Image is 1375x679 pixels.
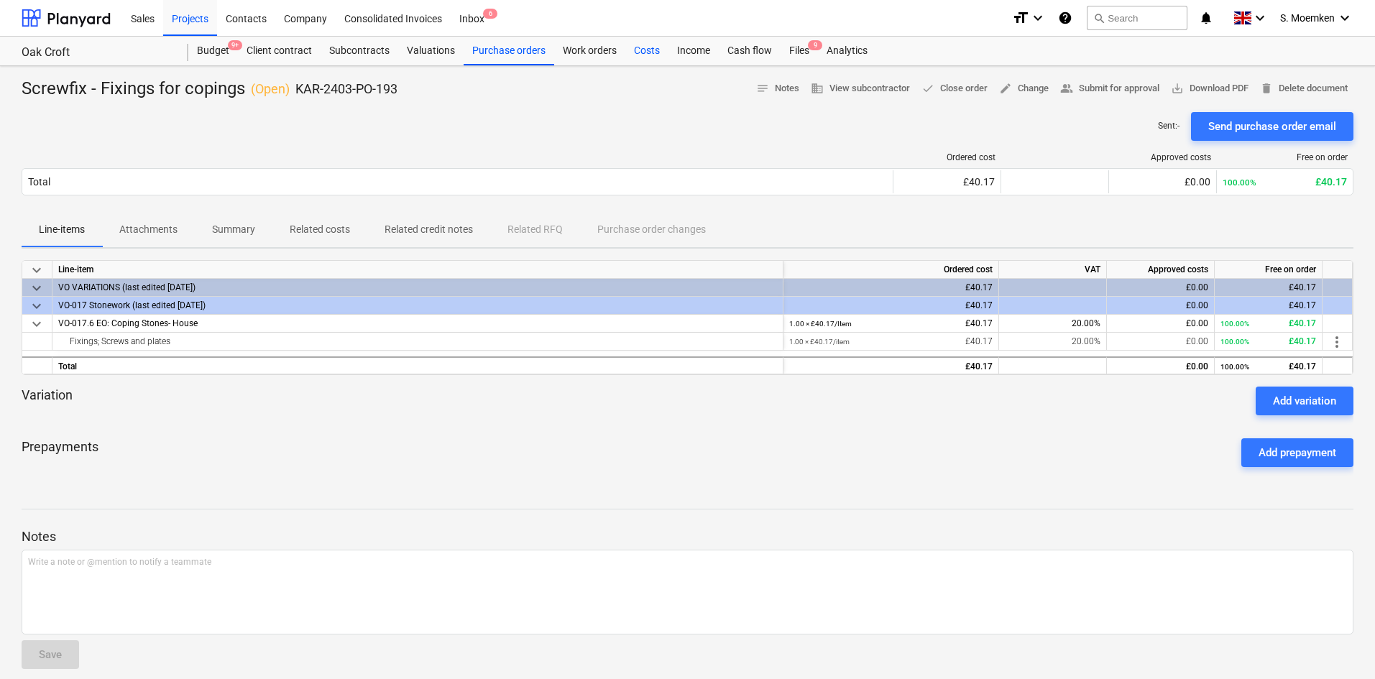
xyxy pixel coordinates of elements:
button: Submit for approval [1054,78,1165,100]
a: Subcontracts [321,37,398,65]
div: £0.00 [1113,279,1208,297]
button: Send purchase order email [1191,112,1353,141]
button: Delete document [1254,78,1353,100]
span: keyboard_arrow_down [28,262,45,279]
i: keyboard_arrow_down [1251,9,1269,27]
span: keyboard_arrow_down [28,297,45,315]
div: Screwfix - Fixings for copings [22,78,397,101]
p: Sent : - [1158,120,1179,132]
div: Add variation [1273,392,1336,410]
div: £40.17 [789,279,993,297]
small: 100.00% [1220,338,1249,346]
div: Line-item [52,261,783,279]
a: Cash flow [719,37,781,65]
div: £40.17 [1223,176,1347,188]
div: VAT [999,261,1107,279]
a: Purchase orders [464,37,554,65]
div: 20.00% [999,315,1107,333]
div: Budget [188,37,238,65]
div: Total [28,176,50,188]
div: £40.17 [1220,358,1316,376]
span: save_alt [1171,82,1184,95]
a: Work orders [554,37,625,65]
small: 1.00 × £40.17 / item [789,338,850,346]
div: Approved costs [1115,152,1211,162]
a: Valuations [398,37,464,65]
div: £40.17 [1220,333,1316,351]
p: Summary [212,222,255,237]
p: Related costs [290,222,350,237]
small: 100.00% [1223,177,1256,188]
a: Analytics [818,37,876,65]
span: View subcontractor [811,80,910,97]
span: more_vert [1328,333,1346,351]
div: £40.17 [789,315,993,333]
span: S. Moemken [1280,12,1335,24]
button: Add prepayment [1241,438,1353,467]
small: 100.00% [1220,320,1249,328]
div: Total [52,356,783,374]
i: keyboard_arrow_down [1336,9,1353,27]
button: Close order [916,78,993,100]
button: Change [993,78,1054,100]
div: Add prepayment [1259,443,1336,462]
a: Budget9+ [188,37,238,65]
div: £0.00 [1113,358,1208,376]
p: Variation [22,387,73,415]
span: edit [999,82,1012,95]
div: £40.17 [1220,297,1316,315]
div: £0.00 [1113,315,1208,333]
span: 9 [808,40,822,50]
div: £0.00 [1113,333,1208,351]
p: Prepayments [22,438,98,467]
span: Download PDF [1171,80,1248,97]
span: search [1093,12,1105,24]
i: notifications [1199,9,1213,27]
span: Close order [921,80,988,97]
div: £40.17 [789,333,993,351]
div: Free on order [1223,152,1348,162]
div: VO VARIATIONS (last edited 02 Oct 2024) [58,279,777,296]
span: delete [1260,82,1273,95]
span: Submit for approval [1060,80,1159,97]
span: keyboard_arrow_down [28,280,45,297]
span: Change [999,80,1049,97]
div: Send purchase order email [1208,117,1336,136]
div: £40.17 [1220,315,1316,333]
p: Line-items [39,222,85,237]
button: View subcontractor [805,78,916,100]
i: Knowledge base [1058,9,1072,27]
div: Costs [625,37,668,65]
div: 20.00% [999,333,1107,351]
button: Add variation [1256,387,1353,415]
span: done [921,82,934,95]
span: 9+ [228,40,242,50]
div: Fixings; Screws and plates [58,333,777,350]
i: keyboard_arrow_down [1029,9,1047,27]
div: VO-017 Stonework (last edited 29 Aug 2025) [58,297,777,314]
button: Search [1087,6,1187,30]
span: business [811,82,824,95]
div: Oak Croft [22,45,171,60]
div: Ordered cost [783,261,999,279]
span: 6 [483,9,497,19]
small: 100.00% [1220,363,1249,371]
p: Notes [22,528,1353,545]
div: £40.17 [899,176,995,188]
div: Ordered cost [899,152,995,162]
p: ( Open ) [251,80,290,98]
a: Files9 [781,37,818,65]
div: Free on order [1215,261,1323,279]
a: Client contract [238,37,321,65]
iframe: Chat Widget [1303,610,1375,679]
div: Approved costs [1107,261,1215,279]
div: £40.17 [789,358,993,376]
span: Notes [756,80,799,97]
